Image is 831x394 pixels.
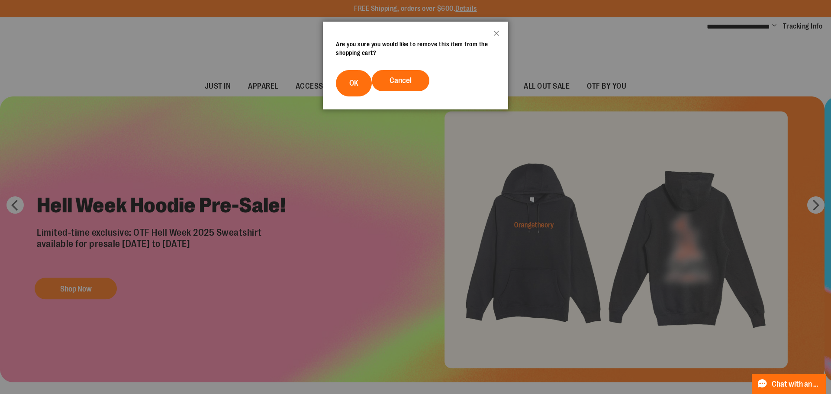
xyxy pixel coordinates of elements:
[372,70,429,91] button: Cancel
[336,70,372,96] button: OK
[349,79,358,87] span: OK
[772,380,821,388] span: Chat with an Expert
[390,76,412,85] span: Cancel
[752,374,826,394] button: Chat with an Expert
[336,40,495,57] div: Are you sure you would like to remove this item from the shopping cart?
